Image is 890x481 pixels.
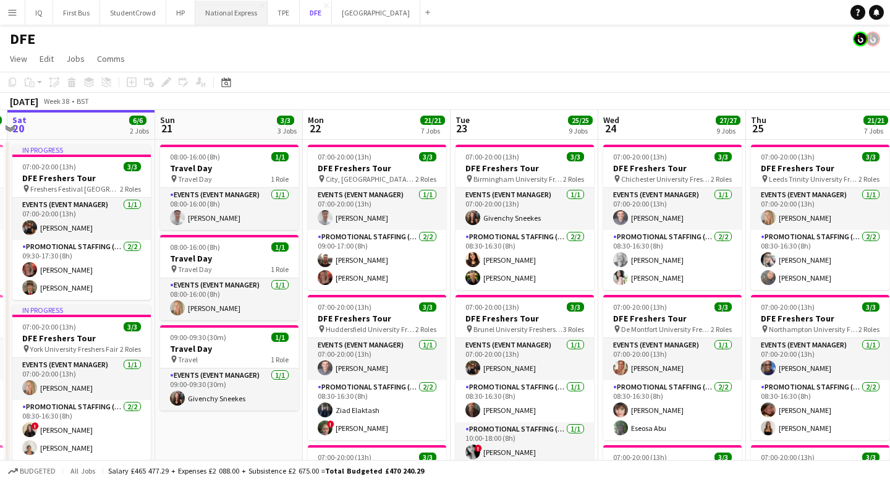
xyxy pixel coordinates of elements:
span: 25/25 [568,116,593,125]
app-card-role: Events (Event Manager)1/107:00-20:00 (13h)[PERSON_NAME] [603,188,742,230]
span: 2 Roles [858,325,879,334]
div: 3 Jobs [278,126,297,135]
span: 2 Roles [563,174,584,184]
app-card-role: Promotional Staffing (Brand Ambassadors)2/208:30-16:30 (8h)[PERSON_NAME]Eseosa Abu [603,380,742,440]
button: Budgeted [6,464,57,478]
button: StudentCrowd [100,1,166,25]
div: 09:00-09:30 (30m)1/1Travel Day Travel1 RoleEvents (Event Manager)1/109:00-09:30 (30m)Givenchy Sne... [160,325,299,411]
h3: DFE Freshers Tour [308,163,446,174]
h3: DFE Freshers Tour [603,163,742,174]
span: 3/3 [862,453,879,462]
app-job-card: 08:00-16:00 (8h)1/1Travel Day Travel Day1 RoleEvents (Event Manager)1/108:00-16:00 (8h)[PERSON_NAME] [160,145,299,230]
span: 3/3 [567,152,584,161]
span: Total Budgeted £470 240.29 [325,466,424,475]
div: Salary £465 477.29 + Expenses £2 088.00 + Subsistence £2 675.00 = [108,466,424,475]
button: TPE [268,1,300,25]
div: 9 Jobs [569,126,592,135]
app-user-avatar: Tim Bodenham [853,32,868,46]
span: 21/21 [420,116,445,125]
span: Week 38 [41,96,72,106]
span: 3 Roles [563,325,584,334]
div: In progress [12,305,151,315]
button: [GEOGRAPHIC_DATA] [332,1,420,25]
span: ! [32,422,39,430]
span: 09:00-09:30 (30m) [170,333,226,342]
span: 1/1 [271,242,289,252]
span: 3/3 [714,453,732,462]
h3: DFE Freshers Tour [12,333,151,344]
app-card-role: Promotional Staffing (Brand Ambassadors)2/208:30-16:30 (8h)Ziad Elaktash![PERSON_NAME] [308,380,446,440]
span: Wed [603,114,619,126]
app-card-role: Events (Event Manager)1/108:00-16:00 (8h)[PERSON_NAME] [160,188,299,230]
app-job-card: 07:00-20:00 (13h)3/3DFE Freshers Tour City, [GEOGRAPHIC_DATA] Freshers Fair2 RolesEvents (Event M... [308,145,446,290]
span: Sat [12,114,27,126]
span: 07:00-20:00 (13h) [465,302,519,312]
span: 2 Roles [415,174,436,184]
span: 3/3 [124,322,141,331]
h3: Travel Day [160,343,299,354]
span: 25 [749,121,766,135]
app-card-role: Promotional Staffing (Brand Ambassadors)2/209:30-17:30 (8h)[PERSON_NAME][PERSON_NAME] [12,240,151,300]
span: 07:00-20:00 (13h) [613,152,667,161]
span: 23 [454,121,470,135]
span: 1 Role [271,174,289,184]
span: Tue [456,114,470,126]
app-job-card: 07:00-20:00 (13h)3/3DFE Freshers Tour De Montfort University Freshers Fair2 RolesEvents (Event Ma... [603,295,742,440]
app-card-role: Promotional Staffing (Brand Ambassadors)1/108:30-16:30 (8h)[PERSON_NAME] [456,380,594,422]
span: ! [327,420,334,428]
span: 07:00-20:00 (13h) [22,322,76,331]
app-card-role: Promotional Staffing (Brand Ambassadors)2/209:00-17:00 (8h)[PERSON_NAME][PERSON_NAME] [308,230,446,290]
span: York University Freshers Fair [30,344,118,354]
app-job-card: In progress07:00-20:00 (13h)3/3DFE Freshers Tour York University Freshers Fair2 RolesEvents (Even... [12,305,151,460]
span: 07:00-20:00 (13h) [613,302,667,312]
app-job-card: 07:00-20:00 (13h)3/3DFE Freshers Tour Leeds Trinity University Freshers Fair2 RolesEvents (Event ... [751,145,889,290]
app-job-card: 07:00-20:00 (13h)3/3DFE Freshers Tour Chichester University Freshers Fair2 RolesEvents (Event Man... [603,145,742,290]
h3: DFE Freshers Tour [456,313,594,324]
div: BST [77,96,89,106]
span: 22 [306,121,324,135]
span: 2 Roles [711,174,732,184]
app-card-role: Promotional Staffing (Brand Ambassadors)2/208:30-16:30 (8h)[PERSON_NAME][PERSON_NAME] [751,380,889,440]
span: 07:00-20:00 (13h) [318,453,371,462]
span: 27/27 [716,116,740,125]
app-job-card: 08:00-16:00 (8h)1/1Travel Day Travel Day1 RoleEvents (Event Manager)1/108:00-16:00 (8h)[PERSON_NAME] [160,235,299,320]
h1: DFE [10,30,35,48]
app-card-role: Events (Event Manager)1/107:00-20:00 (13h)[PERSON_NAME] [308,188,446,230]
span: Birmingham University Freshers Fair [473,174,563,184]
span: 1 Role [271,355,289,364]
app-card-role: Events (Event Manager)1/107:00-20:00 (13h)[PERSON_NAME] [308,338,446,380]
div: [DATE] [10,95,38,108]
span: 2 Roles [120,344,141,354]
h3: DFE Freshers Tour [751,163,889,174]
app-card-role: Events (Event Manager)1/107:00-20:00 (13h)[PERSON_NAME] [12,358,151,400]
app-card-role: Events (Event Manager)1/107:00-20:00 (13h)[PERSON_NAME] [456,338,594,380]
span: 07:00-20:00 (13h) [318,302,371,312]
a: Jobs [61,51,90,67]
span: View [10,53,27,64]
span: 2 Roles [415,325,436,334]
app-job-card: 07:00-20:00 (13h)3/3DFE Freshers Tour Brunel University Freshers Fair3 RolesEvents (Event Manager... [456,295,594,464]
app-job-card: 07:00-20:00 (13h)3/3DFE Freshers Tour Birmingham University Freshers Fair2 RolesEvents (Event Man... [456,145,594,290]
span: Travel Day [178,265,212,274]
app-job-card: In progress07:00-20:00 (13h)3/3DFE Freshers Tour Freshers Festival [GEOGRAPHIC_DATA]2 RolesEvents... [12,145,151,300]
app-job-card: 07:00-20:00 (13h)3/3DFE Freshers Tour Huddersfield University Freshers Fair2 RolesEvents (Event M... [308,295,446,440]
span: 07:00-20:00 (13h) [465,152,519,161]
div: 7 Jobs [864,126,888,135]
div: 07:00-20:00 (13h)3/3DFE Freshers Tour Northampton University Freshers Fair2 RolesEvents (Event Ma... [751,295,889,440]
app-card-role: Promotional Staffing (Brand Ambassadors)2/208:30-16:30 (8h)[PERSON_NAME][PERSON_NAME] [751,230,889,290]
span: 2 Roles [858,174,879,184]
span: 3/3 [862,302,879,312]
span: 07:00-20:00 (13h) [318,152,371,161]
span: 3/3 [277,116,294,125]
app-card-role: Promotional Staffing (Brand Ambassadors)2/208:30-16:30 (8h)[PERSON_NAME][PERSON_NAME] [603,230,742,290]
app-card-role: Promotional Staffing (Brand Ambassadors)2/208:30-16:30 (8h)![PERSON_NAME][PERSON_NAME] [12,400,151,460]
button: National Express [195,1,268,25]
span: 2 Roles [120,184,141,194]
